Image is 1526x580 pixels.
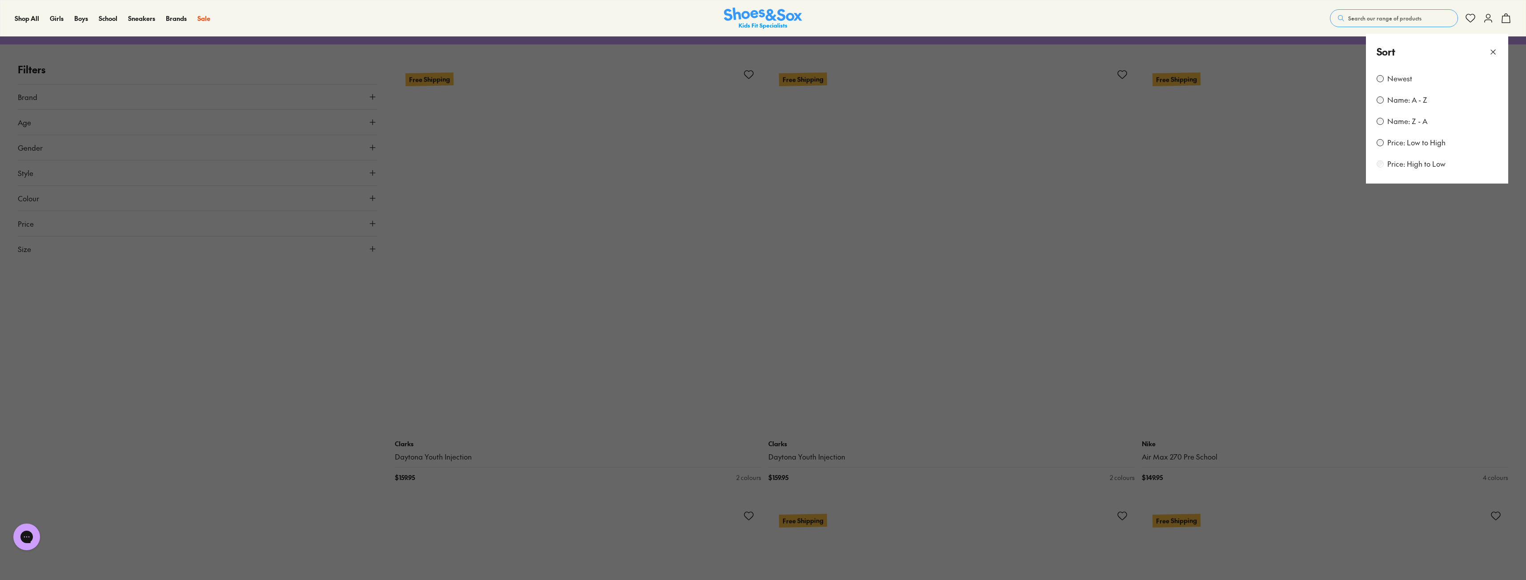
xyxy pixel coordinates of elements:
[99,14,117,23] a: School
[74,14,88,23] a: Boys
[1387,116,1427,126] label: Name: Z - A
[15,14,39,23] a: Shop All
[9,520,44,553] iframe: Gorgias live chat messenger
[128,14,155,23] a: Sneakers
[1387,138,1446,148] label: Price: Low to High
[197,14,210,23] a: Sale
[724,8,802,29] img: SNS_Logo_Responsive.svg
[1387,159,1446,169] label: Price: High to Low
[1330,9,1458,27] button: Search our range of products
[1377,44,1395,59] p: Sort
[1387,74,1412,84] label: Newest
[724,8,802,29] a: Shoes & Sox
[1387,95,1427,105] label: Name: A - Z
[1348,14,1422,22] span: Search our range of products
[50,14,64,23] a: Girls
[166,14,187,23] a: Brands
